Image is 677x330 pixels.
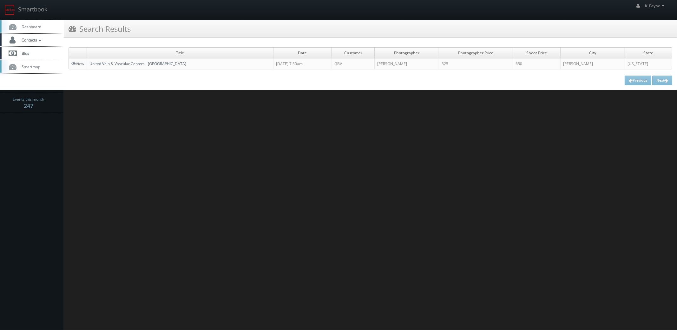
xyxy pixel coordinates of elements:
[375,58,439,69] td: [PERSON_NAME]
[18,37,43,43] span: Contacts
[332,58,375,69] td: GBV
[273,58,332,69] td: [DATE] 7:30am
[625,48,672,58] td: State
[645,3,666,9] span: K_Payne
[625,58,672,69] td: [US_STATE]
[87,48,273,58] td: Title
[71,61,84,66] a: View
[439,58,513,69] td: 325
[5,5,15,15] img: smartbook-logo.png
[513,58,561,69] td: 650
[89,61,186,66] a: United Vein & Vascular Centers - [GEOGRAPHIC_DATA]
[69,23,131,34] h3: Search Results
[439,48,513,58] td: Photographer Price
[18,64,40,69] span: Smartmap
[18,24,41,29] span: Dashboard
[273,48,332,58] td: Date
[561,48,625,58] td: City
[24,102,33,110] strong: 247
[18,51,29,56] span: Bids
[561,58,625,69] td: [PERSON_NAME]
[513,48,561,58] td: Shoot Price
[332,48,375,58] td: Customer
[13,96,44,103] span: Events this month
[375,48,439,58] td: Photographer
